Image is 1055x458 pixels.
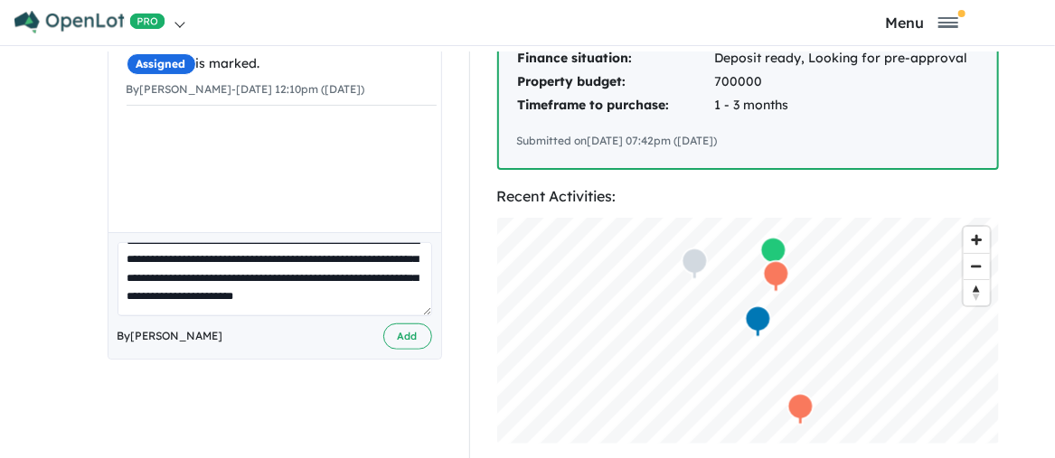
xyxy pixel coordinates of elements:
button: Add [383,323,432,350]
td: 1 - 3 months [714,94,979,117]
div: Map marker [744,304,771,338]
div: is marked. [127,53,437,75]
button: Zoom out [964,253,990,279]
div: Map marker [787,392,814,425]
button: Zoom in [964,227,990,253]
div: Submitted on [DATE] 07:42pm ([DATE]) [517,132,979,150]
div: Map marker [762,259,789,293]
span: Reset bearing to north [964,280,990,305]
td: Timeframe to purchase: [517,94,714,117]
button: Toggle navigation [794,14,1050,31]
td: Property budget: [517,70,714,94]
td: 700000 [714,70,979,94]
span: Assigned [127,53,196,75]
div: Recent Activities: [497,184,999,209]
span: By [PERSON_NAME] [118,327,223,345]
small: By [PERSON_NAME] - [DATE] 12:10pm ([DATE]) [127,82,365,96]
td: Finance situation: [517,47,714,70]
div: Map marker [681,247,708,280]
div: Map marker [759,236,787,269]
img: Openlot PRO Logo White [14,11,165,33]
td: Deposit ready, Looking for pre-approval [714,47,979,70]
span: Zoom out [964,254,990,279]
button: Reset bearing to north [964,279,990,305]
canvas: Map [497,218,999,444]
